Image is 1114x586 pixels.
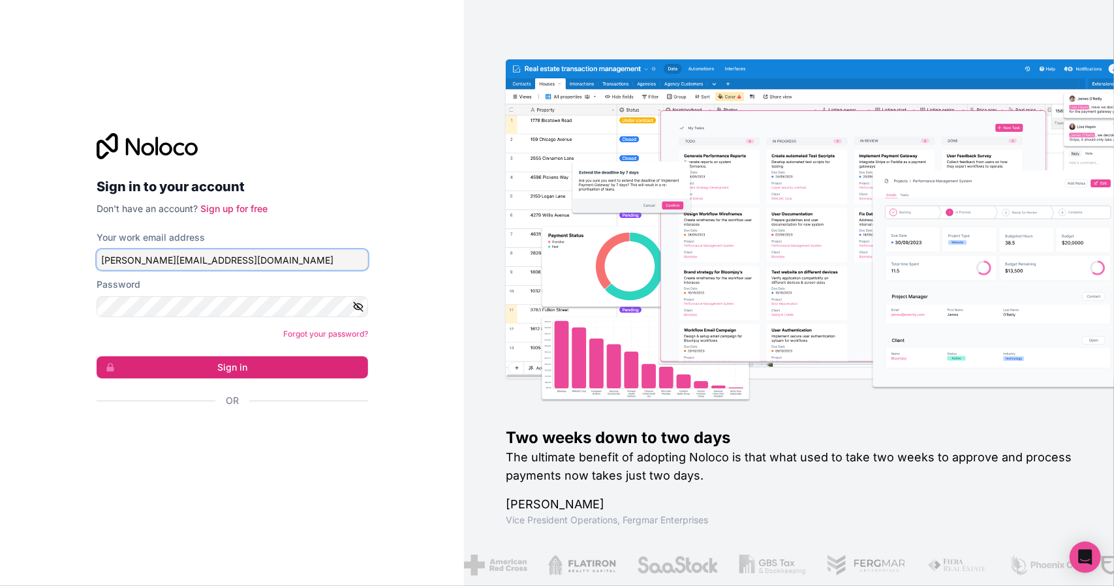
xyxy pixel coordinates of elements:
[972,555,1042,576] img: /assets/phoenix-BREaitsQ.png
[599,555,681,576] img: /assets/saastock-C6Zbiodz.png
[426,555,489,576] img: /assets/american-red-cross-BAupjrZR.png
[97,278,140,291] label: Password
[90,422,364,450] iframe: Sign in with Google Button
[200,203,268,214] a: Sign up for free
[506,514,1072,527] h1: Vice President Operations , Fergmar Enterprises
[506,427,1072,448] h1: Two weeks down to two days
[97,175,368,198] h2: Sign in to your account
[702,555,769,576] img: /assets/gbstax-C-GtDUiK.png
[506,495,1072,514] h1: [PERSON_NAME]
[97,356,368,378] button: Sign in
[283,329,368,339] a: Forgot your password?
[506,448,1072,485] h2: The ultimate benefit of adopting Noloco is that what used to take two weeks to approve and proces...
[1070,542,1101,573] div: Open Intercom Messenger
[97,203,198,214] span: Don't have an account?
[226,394,239,407] span: Or
[97,231,205,244] label: Your work email address
[890,555,951,576] img: /assets/fiera-fwj2N5v4.png
[97,296,368,317] input: Password
[789,555,869,576] img: /assets/fergmar-CudnrXN5.png
[511,555,579,576] img: /assets/flatiron-C8eUkumj.png
[97,249,368,270] input: Email address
